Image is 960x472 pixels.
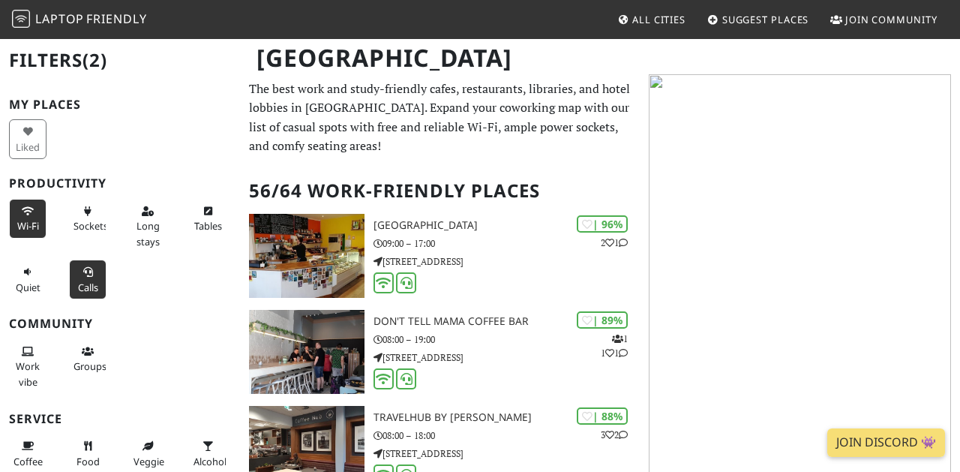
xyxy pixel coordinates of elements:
button: Wi-Fi [9,199,46,239]
h2: Filters [9,38,231,83]
span: Video/audio calls [78,281,98,294]
h3: Service [9,412,231,426]
span: Alcohol [193,455,226,468]
span: Friendly [86,11,146,27]
a: All Cities [611,6,691,33]
a: North Fort Cafe | 96% 21 [GEOGRAPHIC_DATA] 09:00 – 17:00 [STREET_ADDRESS] [240,214,640,298]
a: Suggest Places [701,6,815,33]
h2: 56/64 Work-Friendly Places [249,168,631,214]
a: Don't tell Mama Coffee Bar | 89% 111 Don't tell Mama Coffee Bar 08:00 – 19:00 [STREET_ADDRESS] [240,310,640,394]
span: Long stays [136,219,160,248]
span: Suggest Places [722,13,809,26]
p: The best work and study-friendly cafes, restaurants, libraries, and hotel lobbies in [GEOGRAPHIC_... [249,80,631,156]
button: Quiet [9,260,46,299]
span: Power sockets [73,219,108,233]
div: | 89% [577,311,628,329]
h1: [GEOGRAPHIC_DATA] [244,38,637,79]
span: Coffee [13,455,43,468]
p: 08:00 – 18:00 [373,428,640,443]
h3: [GEOGRAPHIC_DATA] [373,219,640,232]
button: Calls [69,260,106,299]
a: LaptopFriendly LaptopFriendly [12,7,147,33]
button: Groups [69,339,106,379]
p: 3 2 [601,428,628,442]
span: Laptop [35,11,84,27]
h3: Don't tell Mama Coffee Bar [373,315,640,328]
button: Sockets [69,199,106,239]
p: 1 1 1 [601,332,628,360]
img: Don't tell Mama Coffee Bar [249,310,364,394]
a: Join Community [824,6,943,33]
h3: Productivity [9,176,231,191]
span: All Cities [632,13,685,26]
h3: Community [9,317,231,331]
button: Long stays [129,199,166,254]
p: [STREET_ADDRESS] [373,350,640,365]
div: | 88% [577,407,628,425]
span: Group tables [73,359,106,373]
h3: TravelHub by [PERSON_NAME] [373,411,640,424]
span: People working [16,359,40,388]
span: (2) [82,47,107,72]
span: Stable Wi-Fi [17,219,39,233]
p: 08:00 – 19:00 [373,332,640,347]
p: 09:00 – 17:00 [373,236,640,251]
p: [STREET_ADDRESS] [373,254,640,269]
span: Join Community [845,13,937,26]
img: LaptopFriendly [12,10,30,28]
p: [STREET_ADDRESS] [373,446,640,461]
span: Veggie [133,455,164,468]
div: | 96% [577,215,628,233]
span: Food [76,455,100,468]
span: Quiet [16,281,40,294]
a: Join Discord 👾 [827,428,945,457]
img: North Fort Cafe [249,214,364,298]
h3: My Places [9,98,231,112]
button: Tables [189,199,226,239]
p: 2 1 [601,236,628,250]
button: Work vibe [9,339,46,394]
span: Work-friendly tables [194,219,222,233]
